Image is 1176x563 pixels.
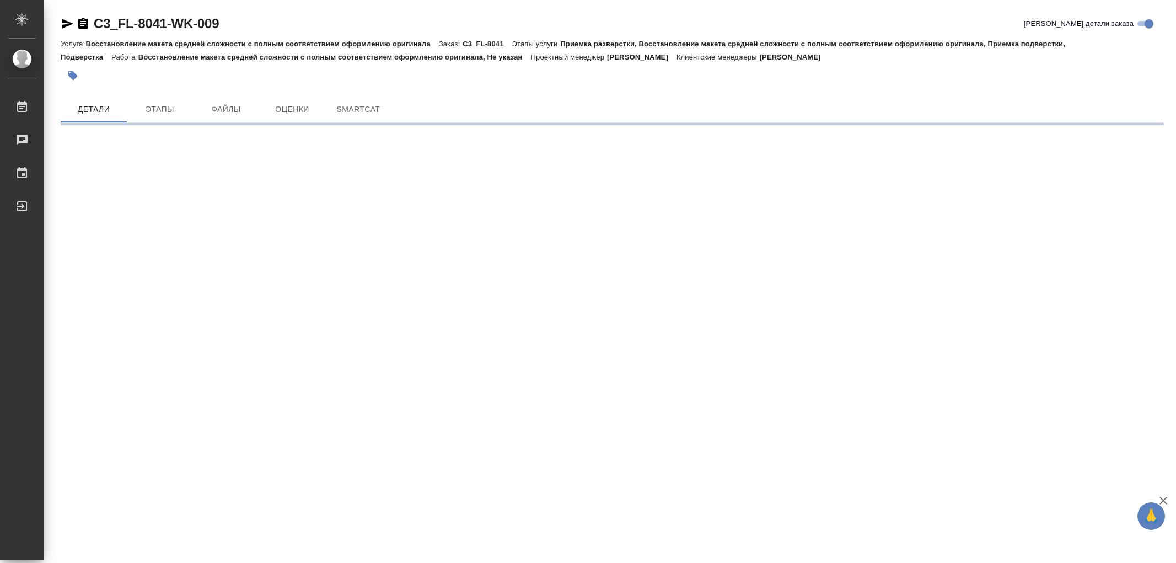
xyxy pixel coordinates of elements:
[463,40,512,48] p: C3_FL-8041
[332,103,385,116] span: SmartCat
[266,103,319,116] span: Оценки
[531,53,607,61] p: Проектный менеджер
[85,40,438,48] p: Восстановление макета средней сложности с полным соответствием оформлению оригинала
[1137,502,1165,530] button: 🙏
[94,16,219,31] a: C3_FL-8041-WK-009
[61,40,85,48] p: Услуга
[67,103,120,116] span: Детали
[61,63,85,88] button: Добавить тэг
[1024,18,1134,29] span: [PERSON_NAME] детали заказа
[760,53,829,61] p: [PERSON_NAME]
[512,40,561,48] p: Этапы услуги
[607,53,676,61] p: [PERSON_NAME]
[1142,505,1161,528] span: 🙏
[439,40,463,48] p: Заказ:
[200,103,253,116] span: Файлы
[676,53,760,61] p: Клиентские менеджеры
[77,17,90,30] button: Скопировать ссылку
[138,53,531,61] p: Восстановление макета средней сложности с полным соответствием оформлению оригинала, Не указан
[61,17,74,30] button: Скопировать ссылку для ЯМессенджера
[133,103,186,116] span: Этапы
[61,40,1065,61] p: Приемка разверстки, Восстановление макета средней сложности с полным соответствием оформлению ори...
[111,53,138,61] p: Работа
